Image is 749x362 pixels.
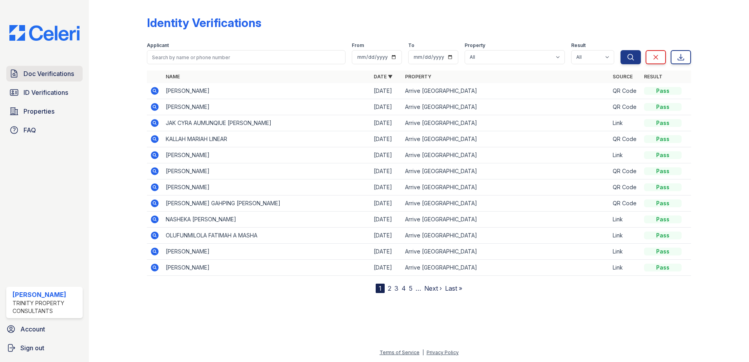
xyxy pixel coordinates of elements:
[610,115,641,131] td: Link
[644,119,682,127] div: Pass
[644,183,682,191] div: Pass
[147,50,346,64] input: Search by name or phone number
[610,179,641,195] td: QR Code
[610,195,641,212] td: QR Code
[163,83,371,99] td: [PERSON_NAME]
[610,83,641,99] td: QR Code
[163,244,371,260] td: [PERSON_NAME]
[166,74,180,80] a: Name
[394,284,398,292] a: 3
[408,42,414,49] label: To
[424,284,442,292] a: Next ›
[465,42,485,49] label: Property
[20,324,45,334] span: Account
[352,42,364,49] label: From
[371,115,402,131] td: [DATE]
[163,131,371,147] td: KALLAH MARIAH LINEAR
[610,131,641,147] td: QR Code
[402,212,610,228] td: Arrive [GEOGRAPHIC_DATA]
[371,244,402,260] td: [DATE]
[20,343,44,353] span: Sign out
[371,99,402,115] td: [DATE]
[6,66,83,81] a: Doc Verifications
[371,83,402,99] td: [DATE]
[422,349,424,355] div: |
[644,215,682,223] div: Pass
[3,321,86,337] a: Account
[24,88,68,97] span: ID Verifications
[388,284,391,292] a: 2
[427,349,459,355] a: Privacy Policy
[402,99,610,115] td: Arrive [GEOGRAPHIC_DATA]
[163,115,371,131] td: JAK CYRA AUMUNQIUE [PERSON_NAME]
[163,228,371,244] td: OLUFUNMILOLA FATIMAH A MASHA
[163,163,371,179] td: [PERSON_NAME]
[371,179,402,195] td: [DATE]
[374,74,393,80] a: Date ▼
[371,147,402,163] td: [DATE]
[644,135,682,143] div: Pass
[371,212,402,228] td: [DATE]
[644,232,682,239] div: Pass
[610,244,641,260] td: Link
[644,103,682,111] div: Pass
[24,107,54,116] span: Properties
[163,147,371,163] td: [PERSON_NAME]
[644,199,682,207] div: Pass
[402,131,610,147] td: Arrive [GEOGRAPHIC_DATA]
[402,115,610,131] td: Arrive [GEOGRAPHIC_DATA]
[3,25,86,41] img: CE_Logo_Blue-a8612792a0a2168367f1c8372b55b34899dd931a85d93a1a3d3e32e68fde9ad4.png
[376,284,385,293] div: 1
[644,167,682,175] div: Pass
[24,69,74,78] span: Doc Verifications
[6,103,83,119] a: Properties
[402,260,610,276] td: Arrive [GEOGRAPHIC_DATA]
[610,260,641,276] td: Link
[445,284,462,292] a: Last »
[416,284,421,293] span: …
[6,85,83,100] a: ID Verifications
[380,349,420,355] a: Terms of Service
[571,42,586,49] label: Result
[644,87,682,95] div: Pass
[24,125,36,135] span: FAQ
[405,74,431,80] a: Property
[13,290,80,299] div: [PERSON_NAME]
[371,195,402,212] td: [DATE]
[3,340,86,356] a: Sign out
[163,212,371,228] td: NASHEKA [PERSON_NAME]
[644,248,682,255] div: Pass
[402,163,610,179] td: Arrive [GEOGRAPHIC_DATA]
[613,74,633,80] a: Source
[610,99,641,115] td: QR Code
[371,131,402,147] td: [DATE]
[163,195,371,212] td: [PERSON_NAME] GAHPING [PERSON_NAME]
[163,260,371,276] td: [PERSON_NAME]
[371,260,402,276] td: [DATE]
[402,179,610,195] td: Arrive [GEOGRAPHIC_DATA]
[610,212,641,228] td: Link
[610,163,641,179] td: QR Code
[409,284,412,292] a: 5
[644,264,682,271] div: Pass
[644,74,662,80] a: Result
[402,147,610,163] td: Arrive [GEOGRAPHIC_DATA]
[147,42,169,49] label: Applicant
[371,163,402,179] td: [DATE]
[13,299,80,315] div: Trinity Property Consultants
[402,244,610,260] td: Arrive [GEOGRAPHIC_DATA]
[163,179,371,195] td: [PERSON_NAME]
[402,83,610,99] td: Arrive [GEOGRAPHIC_DATA]
[6,122,83,138] a: FAQ
[163,99,371,115] td: [PERSON_NAME]
[610,228,641,244] td: Link
[402,195,610,212] td: Arrive [GEOGRAPHIC_DATA]
[644,151,682,159] div: Pass
[147,16,261,30] div: Identity Verifications
[402,284,406,292] a: 4
[610,147,641,163] td: Link
[371,228,402,244] td: [DATE]
[402,228,610,244] td: Arrive [GEOGRAPHIC_DATA]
